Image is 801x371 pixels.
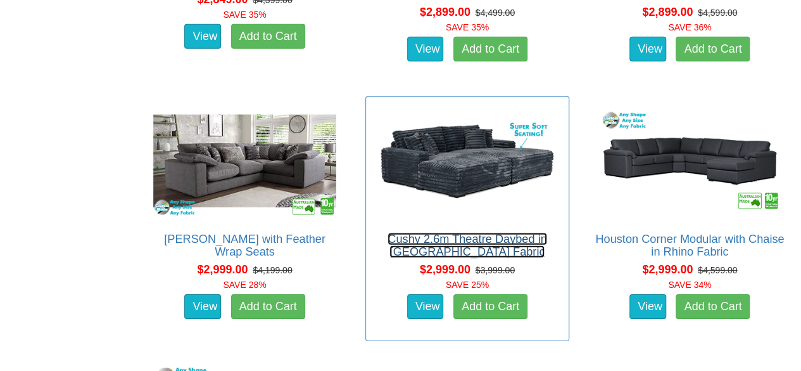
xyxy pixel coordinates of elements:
[231,294,305,320] a: Add to Cart
[407,37,444,62] a: View
[642,263,693,276] span: $2,999.00
[629,37,666,62] a: View
[407,294,444,320] a: View
[150,103,339,220] img: Erika Corner with Feather Wrap Seats
[446,280,489,290] font: SAVE 25%
[420,263,470,276] span: $2,999.00
[388,233,546,258] a: Cushy 2.6m Theatre Daybed in [GEOGRAPHIC_DATA] Fabric
[253,265,292,275] del: $4,199.00
[595,233,784,258] a: Houston Corner Modular with Chaise in Rhino Fabric
[676,294,750,320] a: Add to Cart
[184,24,221,49] a: View
[698,265,737,275] del: $4,599.00
[476,8,515,18] del: $4,499.00
[453,294,527,320] a: Add to Cart
[698,8,737,18] del: $4,599.00
[223,280,266,290] font: SAVE 28%
[595,103,785,220] img: Houston Corner Modular with Chaise in Rhino Fabric
[164,233,325,258] a: [PERSON_NAME] with Feather Wrap Seats
[372,103,562,220] img: Cushy 2.6m Theatre Daybed in Jumbo Cord Fabric
[476,265,515,275] del: $3,999.00
[223,10,266,20] font: SAVE 35%
[668,22,711,32] font: SAVE 36%
[446,22,489,32] font: SAVE 35%
[184,294,221,320] a: View
[642,6,693,18] span: $2,899.00
[420,6,470,18] span: $2,899.00
[453,37,527,62] a: Add to Cart
[629,294,666,320] a: View
[231,24,305,49] a: Add to Cart
[197,263,248,276] span: $2,999.00
[676,37,750,62] a: Add to Cart
[668,280,711,290] font: SAVE 34%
